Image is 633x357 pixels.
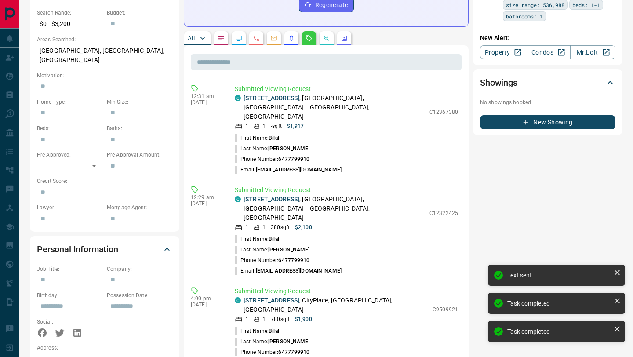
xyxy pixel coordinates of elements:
p: Address: [37,344,172,352]
div: Text sent [507,272,610,279]
span: Bilal [269,236,279,242]
h2: Personal Information [37,242,118,256]
p: $1,900 [295,315,312,323]
span: [PERSON_NAME] [268,339,309,345]
p: Last Name: [235,246,310,254]
svg: Requests [306,35,313,42]
p: Mortgage Agent: [107,204,172,211]
a: Mr.Loft [570,45,615,59]
p: Submitted Viewing Request [235,186,458,195]
p: No showings booked [480,98,615,106]
p: Submitted Viewing Request [235,287,458,296]
a: [STREET_ADDRESS] [244,297,299,304]
p: 12:31 am [191,93,222,99]
p: 1 [262,315,266,323]
p: [DATE] [191,99,222,106]
p: Min Size: [107,98,172,106]
span: beds: 1-1 [572,0,600,9]
p: First Name: [235,327,279,335]
p: Budget: [107,9,172,17]
div: Task completed [507,300,610,307]
p: C9509921 [433,306,458,313]
a: [STREET_ADDRESS] [244,196,299,203]
svg: Emails [270,35,277,42]
p: $2,100 [295,223,312,231]
div: Personal Information [37,239,172,260]
p: C12322425 [429,209,458,217]
p: Credit Score: [37,177,172,185]
p: $0 - $3,200 [37,17,102,31]
p: Last Name: [235,145,310,153]
span: [PERSON_NAME] [268,146,309,152]
span: Bilal [269,135,279,141]
p: Lawyer: [37,204,102,211]
svg: Listing Alerts [288,35,295,42]
div: condos.ca [235,297,241,303]
p: Phone Number: [235,348,310,356]
span: 6477799910 [278,257,309,263]
p: [DATE] [191,302,222,308]
svg: Agent Actions [341,35,348,42]
div: condos.ca [235,196,241,202]
p: Phone Number: [235,256,310,264]
p: [DATE] [191,200,222,207]
p: 380 sqft [271,223,290,231]
p: 12:29 am [191,194,222,200]
p: [GEOGRAPHIC_DATA], [GEOGRAPHIC_DATA], [GEOGRAPHIC_DATA] [37,44,172,67]
p: C12367380 [429,108,458,116]
p: , CityPlace, [GEOGRAPHIC_DATA], [GEOGRAPHIC_DATA] [244,296,428,314]
p: Phone Number: [235,155,310,163]
div: condos.ca [235,95,241,101]
h2: Showings [480,76,517,90]
p: New Alert: [480,33,615,43]
p: Motivation: [37,72,172,80]
p: Home Type: [37,98,102,106]
span: [PERSON_NAME] [268,247,309,253]
span: [EMAIL_ADDRESS][DOMAIN_NAME] [256,268,342,274]
a: Condos [525,45,570,59]
svg: Lead Browsing Activity [235,35,242,42]
p: All [188,35,195,41]
div: Task completed [507,328,610,335]
p: Email: [235,166,342,174]
svg: Opportunities [323,35,330,42]
a: [STREET_ADDRESS] [244,95,299,102]
p: 1 [262,223,266,231]
p: First Name: [235,134,279,142]
p: Job Title: [37,265,102,273]
span: 6477799910 [278,349,309,355]
p: 1 [245,315,248,323]
svg: Calls [253,35,260,42]
a: Property [480,45,525,59]
p: 1 [262,122,266,130]
p: Areas Searched: [37,36,172,44]
p: , [GEOGRAPHIC_DATA], [GEOGRAPHIC_DATA] | [GEOGRAPHIC_DATA], [GEOGRAPHIC_DATA] [244,94,425,121]
p: 1 [245,122,248,130]
p: Company: [107,265,172,273]
p: 4:00 pm [191,295,222,302]
p: Possession Date: [107,291,172,299]
p: $1,917 [287,122,304,130]
span: [EMAIL_ADDRESS][DOMAIN_NAME] [256,167,342,173]
p: Last Name: [235,338,310,346]
span: 6477799910 [278,156,309,162]
p: Search Range: [37,9,102,17]
p: Email: [235,267,342,275]
p: First Name: [235,235,279,243]
div: Showings [480,72,615,93]
p: Birthday: [37,291,102,299]
button: New Showing [480,115,615,129]
p: , [GEOGRAPHIC_DATA], [GEOGRAPHIC_DATA] | [GEOGRAPHIC_DATA], [GEOGRAPHIC_DATA] [244,195,425,222]
p: Social: [37,318,102,326]
p: Pre-Approved: [37,151,102,159]
svg: Notes [218,35,225,42]
span: Bilal [269,328,279,334]
p: Beds: [37,124,102,132]
p: Baths: [107,124,172,132]
span: bathrooms: 1 [506,12,543,21]
p: Submitted Viewing Request [235,84,458,94]
p: Pre-Approval Amount: [107,151,172,159]
p: 780 sqft [271,315,290,323]
p: 1 [245,223,248,231]
p: - sqft [271,122,282,130]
